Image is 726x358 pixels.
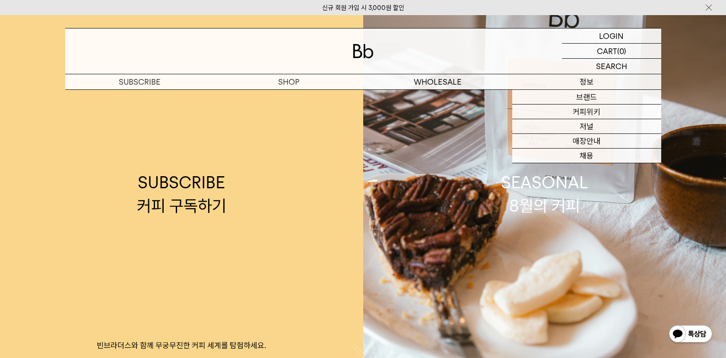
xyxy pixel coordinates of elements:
[562,29,661,44] a: LOGIN
[322,4,404,12] a: 신규 회원 가입 시 3,000원 할인
[596,59,627,74] p: SEARCH
[65,74,214,89] a: SUBSCRIBE
[214,74,363,89] a: SHOP
[512,105,661,119] a: 커피위키
[512,74,661,89] p: 정보
[599,29,624,43] p: LOGIN
[597,44,617,58] p: CART
[137,171,226,217] div: SUBSCRIBE 커피 구독하기
[512,119,661,134] a: 저널
[512,134,661,149] a: 매장안내
[562,44,661,59] a: CART (0)
[363,74,512,89] p: WHOLESALE
[668,324,713,345] img: 카카오톡 채널 1:1 채팅 버튼
[512,149,661,163] a: 채용
[501,171,588,217] div: SEASONAL 8월의 커피
[617,44,626,58] p: (0)
[512,90,661,105] a: 브랜드
[353,44,374,58] img: 로고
